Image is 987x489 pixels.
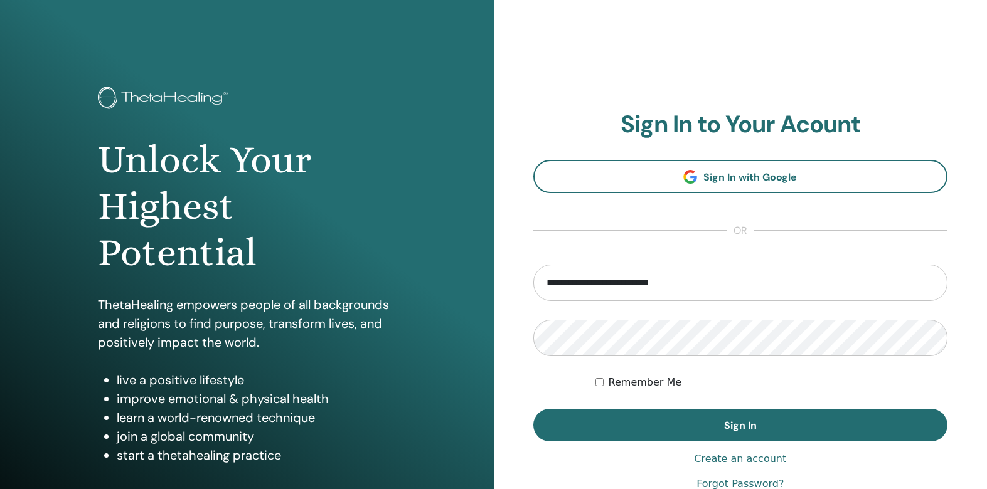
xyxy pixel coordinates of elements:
li: learn a world-renowned technique [117,408,395,427]
button: Sign In [533,409,948,441]
label: Remember Me [609,375,682,390]
a: Create an account [694,451,786,466]
a: Sign In with Google [533,160,948,193]
li: live a positive lifestyle [117,371,395,389]
span: Sign In [724,419,757,432]
h1: Unlock Your Highest Potential [98,137,395,276]
div: Keep me authenticated indefinitely or until I manually logout [595,375,947,390]
p: ThetaHealing empowers people of all backgrounds and religions to find purpose, transform lives, a... [98,295,395,352]
li: join a global community [117,427,395,446]
h2: Sign In to Your Acount [533,110,948,139]
li: improve emotional & physical health [117,389,395,408]
span: or [727,223,754,238]
span: Sign In with Google [703,171,797,184]
li: start a thetahealing practice [117,446,395,465]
